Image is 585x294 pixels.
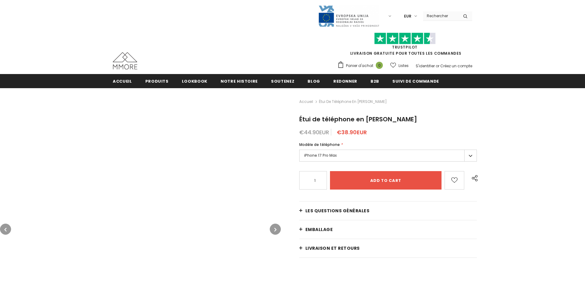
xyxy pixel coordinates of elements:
span: EUR [404,13,411,19]
a: Panier d'achat 0 [337,61,386,70]
a: Produits [145,74,169,88]
img: Cas MMORE [113,52,137,69]
span: soutenez [271,78,294,84]
a: Accueil [113,74,132,88]
span: Lookbook [182,78,207,84]
a: Lookbook [182,74,207,88]
span: Panier d'achat [346,63,373,69]
a: EMBALLAGE [299,220,477,239]
img: Javni Razpis [318,5,379,27]
span: Suivi de commande [392,78,439,84]
img: Faites confiance aux étoiles pilotes [374,33,436,45]
input: Add to cart [330,171,442,190]
span: Listes [399,63,409,69]
a: Créez un compte [440,63,472,69]
span: Modèle de téléphone [299,142,340,147]
span: or [436,63,439,69]
a: S'identifier [416,63,435,69]
span: Étui de téléphone en [PERSON_NAME] [319,98,387,105]
span: €44.90EUR [299,128,329,136]
a: soutenez [271,74,294,88]
input: Search Site [423,11,458,20]
span: Redonner [333,78,357,84]
span: EMBALLAGE [305,226,333,233]
a: Listes [390,60,409,71]
label: iPhone 17 Pro Max [299,150,477,162]
span: Étui de téléphone en [PERSON_NAME] [299,115,417,123]
a: Blog [308,74,320,88]
span: Livraison et retours [305,245,360,251]
span: 0 [376,62,383,69]
span: Produits [145,78,169,84]
a: Redonner [333,74,357,88]
span: €38.90EUR [337,128,367,136]
span: Les questions générales [305,208,370,214]
span: Blog [308,78,320,84]
span: Accueil [113,78,132,84]
span: LIVRAISON GRATUITE POUR TOUTES LES COMMANDES [337,35,472,56]
a: Notre histoire [221,74,258,88]
span: Notre histoire [221,78,258,84]
a: Accueil [299,98,313,105]
a: Les questions générales [299,202,477,220]
a: Livraison et retours [299,239,477,257]
a: B2B [371,74,379,88]
span: B2B [371,78,379,84]
a: TrustPilot [392,45,418,50]
a: Suivi de commande [392,74,439,88]
a: Javni Razpis [318,13,379,18]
